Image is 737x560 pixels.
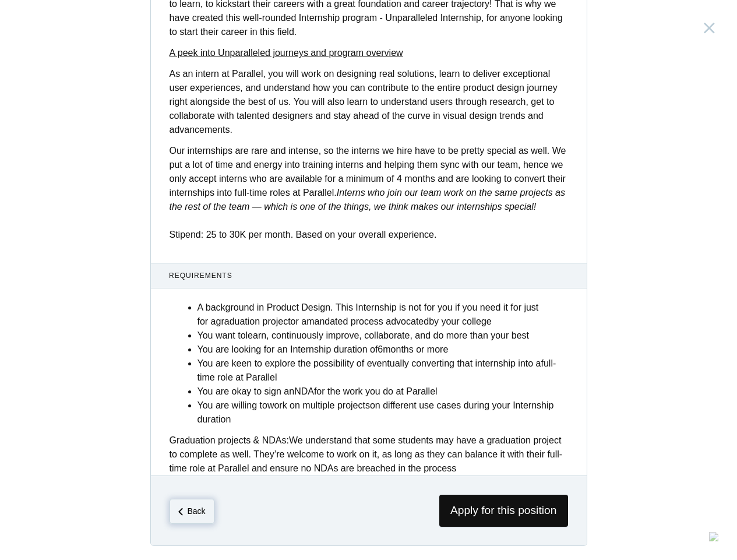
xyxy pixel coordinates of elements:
strong: NDA [294,386,314,396]
em: Back [187,506,205,516]
a: A peek into Unparalleled journeys and program overview [170,48,403,58]
strong: Stipend [170,230,201,240]
li: A background in Product Design. This Internship is not for you if you need it for just for a or a... [198,301,568,329]
p: As an intern at Parallel, you will work on designing real solutions, learn to deliver exceptional... [170,67,568,137]
strong: mandated [306,316,348,326]
strong: process advocated [351,316,429,326]
strong: months or more [383,344,448,354]
li: You are willing to on different use cases during your Internship duration [198,399,568,427]
li: You are looking for an Internship duration of [198,343,568,357]
span: Apply for this position [439,495,568,527]
strong: work on multiple projects [267,400,370,410]
strong: learn, continuously improve, collaborate, and do more than your best [246,330,530,340]
span: Requirements [169,270,568,281]
strong: Graduation projects & NDAs: [170,435,289,445]
div: We understand that some students may have a graduation project to complete as well. They’re welco... [170,434,568,476]
p: Our internships are rare and intense, so the interns we hire have to be pretty special as well. W... [170,144,568,242]
li: You are keen to explore the possibility of eventually converting that internship into a [198,357,568,385]
em: Interns who join our team work on the same projects as the rest of the team — which is one of the... [170,188,565,212]
strong: 6 [378,344,383,354]
li: You are okay to sign an for the work you do at Parallel [198,385,568,399]
strong: graduation project [216,316,291,326]
li: You want to [198,329,568,343]
strong: . [294,27,297,37]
